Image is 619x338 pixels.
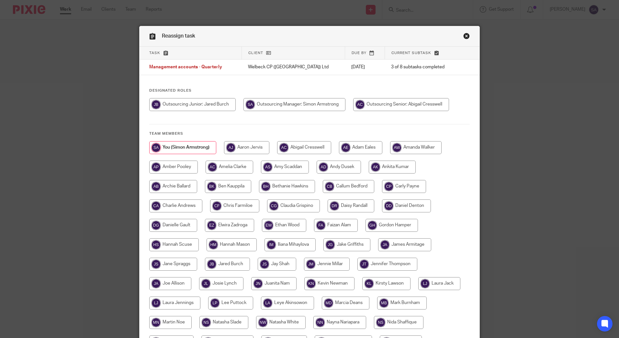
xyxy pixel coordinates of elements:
h4: Designated Roles [149,88,470,93]
a: Close this dialog window [463,33,470,41]
p: Welbeck CP ([GEOGRAPHIC_DATA]) Ltd [248,64,338,70]
h4: Team members [149,131,470,136]
span: Management accounts - Quarterly [149,65,222,70]
span: Current subtask [391,51,431,55]
span: Due by [352,51,366,55]
p: [DATE] [351,64,378,70]
span: Client [248,51,263,55]
span: Reassign task [162,33,195,39]
td: 3 of 8 subtasks completed [385,60,458,75]
span: Task [149,51,160,55]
